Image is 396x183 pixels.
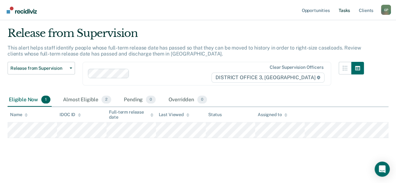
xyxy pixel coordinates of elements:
div: Name [10,112,28,117]
p: This alert helps staff identify people whose full-term release date has passed so that they can b... [8,45,361,57]
button: Release from Supervision [8,62,75,74]
div: Eligible Now1 [8,93,52,107]
div: G P [381,5,391,15]
span: DISTRICT OFFICE 3, [GEOGRAPHIC_DATA] [211,73,324,83]
span: 0 [197,96,207,104]
div: Status [208,112,222,117]
div: Full-term release date [109,109,153,120]
span: 2 [101,96,111,104]
div: Assigned to [258,112,287,117]
button: Profile dropdown button [381,5,391,15]
span: Release from Supervision [10,66,67,71]
div: Overridden0 [167,93,208,107]
div: Last Viewed [158,112,189,117]
div: Pending0 [123,93,157,107]
div: Clear supervision officers [270,65,323,70]
div: Release from Supervision [8,27,364,45]
span: 0 [146,96,156,104]
div: IDOC ID [60,112,81,117]
div: Almost Eligible2 [62,93,112,107]
img: Recidiviz [7,7,37,14]
span: 1 [41,96,50,104]
div: Open Intercom Messenger [375,162,390,177]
